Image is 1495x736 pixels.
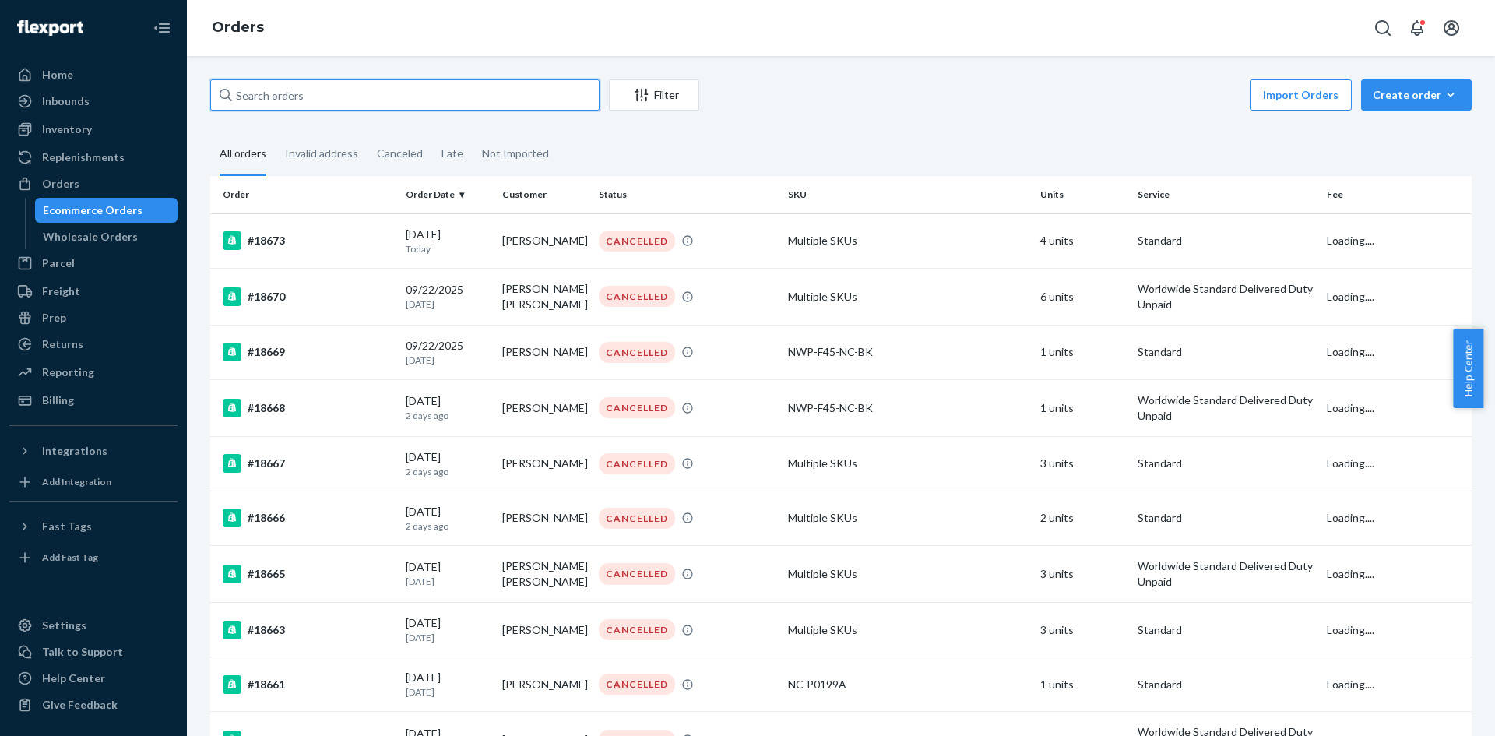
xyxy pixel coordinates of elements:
p: [DATE] [406,298,490,311]
a: Orders [9,171,178,196]
div: Reporting [42,364,94,380]
div: CANCELLED [599,508,675,529]
div: Customer [502,188,586,201]
td: 1 units [1034,325,1131,379]
div: CANCELLED [599,453,675,474]
div: #18669 [223,343,393,361]
td: 6 units [1034,268,1131,325]
div: CANCELLED [599,397,675,418]
div: [DATE] [406,670,490,699]
a: Replenishments [9,145,178,170]
div: #18673 [223,231,393,250]
td: 1 units [1034,657,1131,712]
td: 4 units [1034,213,1131,268]
td: [PERSON_NAME] [496,491,593,545]
a: Inventory [9,117,178,142]
div: Returns [42,336,83,352]
div: Talk to Support [42,644,123,660]
button: Open account menu [1436,12,1467,44]
td: 3 units [1034,436,1131,491]
div: Inbounds [42,93,90,109]
a: Help Center [9,666,178,691]
div: CANCELLED [599,619,675,640]
p: [DATE] [406,685,490,699]
span: Help Center [1453,329,1483,408]
button: Filter [609,79,699,111]
td: Loading.... [1321,379,1472,436]
td: Loading.... [1321,268,1472,325]
p: 2 days ago [406,409,490,422]
button: Create order [1361,79,1472,111]
div: All orders [220,133,266,176]
td: Multiple SKUs [782,603,1034,657]
p: 2 days ago [406,465,490,478]
a: Add Fast Tag [9,545,178,570]
td: Multiple SKUs [782,546,1034,603]
div: [DATE] [406,559,490,588]
th: SKU [782,176,1034,213]
button: Give Feedback [9,692,178,717]
a: Talk to Support [9,639,178,664]
td: Multiple SKUs [782,436,1034,491]
div: Create order [1373,87,1460,103]
button: Close Navigation [146,12,178,44]
img: Flexport logo [17,20,83,36]
a: Home [9,62,178,87]
div: Invalid address [285,133,358,174]
div: CANCELLED [599,342,675,363]
td: Loading.... [1321,436,1472,491]
th: Order Date [399,176,496,213]
td: Loading.... [1321,603,1472,657]
div: [DATE] [406,615,490,644]
button: Import Orders [1250,79,1352,111]
p: Worldwide Standard Delivered Duty Unpaid [1138,393,1314,424]
p: Standard [1138,344,1314,360]
a: Returns [9,332,178,357]
div: [DATE] [406,393,490,422]
div: Wholesale Orders [43,229,138,245]
div: #18666 [223,509,393,527]
a: Ecommerce Orders [35,198,178,223]
td: Loading.... [1321,213,1472,268]
th: Status [593,176,782,213]
div: Canceled [377,133,423,174]
a: Inbounds [9,89,178,114]
div: CANCELLED [599,231,675,252]
p: Standard [1138,456,1314,471]
a: Add Integration [9,470,178,495]
div: CANCELLED [599,286,675,307]
td: Multiple SKUs [782,268,1034,325]
td: Loading.... [1321,546,1472,603]
p: Today [406,242,490,255]
button: Fast Tags [9,514,178,539]
div: Add Fast Tag [42,551,98,564]
div: Help Center [42,671,105,686]
div: Settings [42,618,86,633]
div: Home [42,67,73,83]
ol: breadcrumbs [199,5,276,51]
p: 2 days ago [406,519,490,533]
th: Units [1034,176,1131,213]
div: Give Feedback [42,697,118,713]
div: Ecommerce Orders [43,202,142,218]
input: Search orders [210,79,600,111]
td: Loading.... [1321,491,1472,545]
div: NWP-F45-NC-BK [788,400,1028,416]
a: Wholesale Orders [35,224,178,249]
div: Prep [42,310,66,326]
p: Worldwide Standard Delivered Duty Unpaid [1138,558,1314,590]
a: Freight [9,279,178,304]
a: Billing [9,388,178,413]
a: Orders [212,19,264,36]
div: 09/22/2025 [406,338,490,367]
td: Loading.... [1321,657,1472,712]
div: Replenishments [42,150,125,165]
td: [PERSON_NAME] [496,657,593,712]
button: Open notifications [1402,12,1433,44]
p: Standard [1138,510,1314,526]
th: Order [210,176,399,213]
div: CANCELLED [599,563,675,584]
div: NC-P0199A [788,677,1028,692]
div: Inventory [42,121,92,137]
div: Filter [610,87,698,103]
